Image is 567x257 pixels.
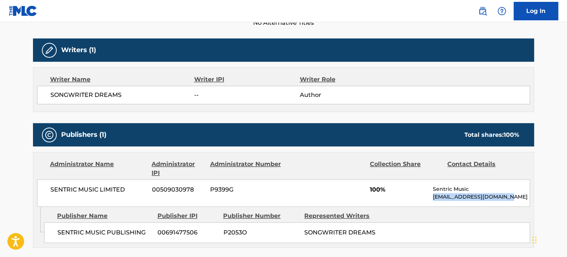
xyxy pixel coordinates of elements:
[497,7,506,16] img: help
[9,6,37,16] img: MLC Logo
[57,212,152,220] div: Publisher Name
[61,131,106,139] h5: Publishers (1)
[447,160,519,177] div: Contact Details
[223,212,299,220] div: Publisher Number
[530,222,567,257] iframe: Chat Widget
[152,185,205,194] span: 00509030978
[50,185,146,194] span: SENTRIC MUSIC LIMITED
[45,46,54,55] img: Writers
[210,185,282,194] span: P9399G
[50,91,194,99] span: SONGWRITER DREAMS
[304,229,375,236] span: SONGWRITER DREAMS
[194,75,300,84] div: Writer IPI
[194,91,299,99] span: --
[370,160,442,177] div: Collection Share
[45,131,54,139] img: Publishers
[304,212,380,220] div: Represented Writers
[210,160,282,177] div: Administrator Number
[494,4,509,18] div: Help
[464,131,519,139] div: Total shares:
[57,228,152,237] span: SENTRIC MUSIC PUBLISHING
[532,229,537,251] div: Drag
[157,228,218,237] span: 00691477506
[33,18,534,27] span: No Alternative Titles
[299,75,395,84] div: Writer Role
[299,91,395,99] span: Author
[50,75,194,84] div: Writer Name
[152,160,204,177] div: Administrator IPI
[504,131,519,138] span: 100 %
[475,4,490,18] a: Public Search
[370,185,427,194] span: 100%
[433,193,530,201] p: [EMAIL_ADDRESS][DOMAIN_NAME]
[478,7,487,16] img: search
[223,228,299,237] span: P2053O
[433,185,530,193] p: Sentric Music
[61,46,96,54] h5: Writers (1)
[50,160,146,177] div: Administrator Name
[514,2,558,20] a: Log In
[157,212,218,220] div: Publisher IPI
